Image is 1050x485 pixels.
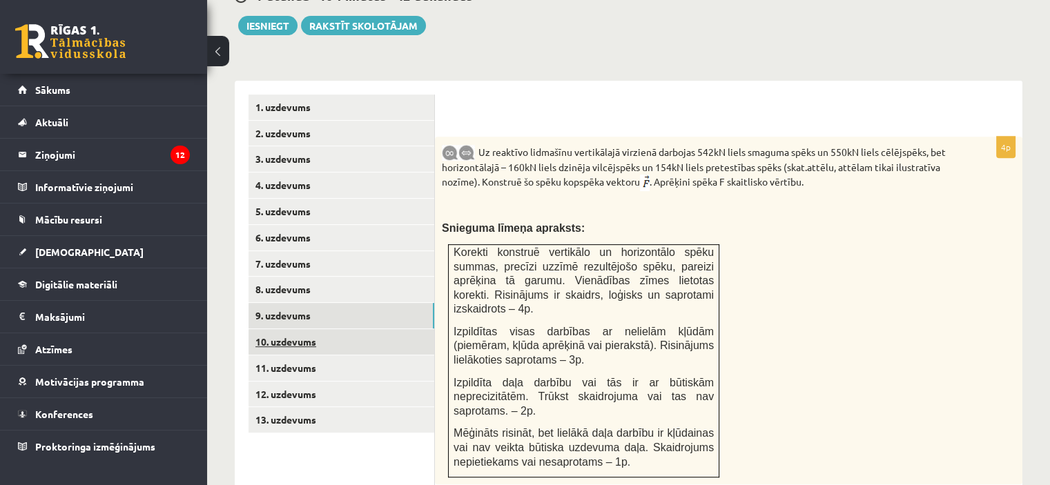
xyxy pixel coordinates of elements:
a: 8. uzdevums [249,277,434,302]
span: Konferences [35,408,93,420]
a: 13. uzdevums [249,407,434,433]
a: 10. uzdevums [249,329,434,355]
a: Digitālie materiāli [18,268,190,300]
a: [DEMOGRAPHIC_DATA] [18,236,190,268]
a: Rakstīt skolotājam [301,16,426,35]
a: Mācību resursi [18,204,190,235]
button: Iesniegt [238,16,298,35]
a: Proktoringa izmēģinājums [18,430,190,462]
a: Rīgas 1. Tālmācības vidusskola [15,24,126,59]
a: Atzīmes [18,333,190,365]
span: Motivācijas programma [35,375,144,388]
img: png;base64,iVBORw0KGgoAAAANSUhEUgAAAA4AAAAYCAIAAABFpVsAAAAAAXNSR0IArs4c6QAAAAlwSFlzAAAOxAAADsQBlS... [640,175,650,191]
span: Digitālie materiāli [35,278,117,290]
a: 9. uzdevums [249,303,434,328]
a: Konferences [18,398,190,430]
span: Atzīmes [35,343,72,355]
span: Mācību resursi [35,213,102,226]
a: 3. uzdevums [249,146,434,172]
span: Mēģināts risināt, bet lielākā daļa darbību ir kļūdainas vai nav veikta būtiska uzdevuma daļa. Ska... [454,427,714,467]
span: Sākums [35,83,70,96]
a: Maksājumi [18,301,190,333]
span: Korekti konstruē vertikālo un horizontālo spēku summas, precīzi uzzīmē rezultējošo spēku, pareizi... [454,246,714,315]
img: 9k= [458,145,475,161]
a: 4. uzdevums [249,172,434,198]
a: 11. uzdevums [249,355,434,381]
a: 2. uzdevums [249,121,434,146]
span: Izpildītas visas darbības ar nelielām kļūdām (piemēram, kļūda aprēķinā vai pierakstā). Risinājums... [454,326,714,366]
img: Balts.png [449,114,454,119]
i: 12 [171,146,190,164]
span: Proktoringa izmēģinājums [35,440,155,453]
a: Ziņojumi12 [18,139,190,170]
a: 6. uzdevums [249,225,434,250]
a: Aktuāli [18,106,190,138]
a: Sākums [18,74,190,106]
span: Aktuāli [35,116,68,128]
a: Informatīvie ziņojumi [18,171,190,203]
p: Uz reaktīvo lidmašīnu vertikālajā virzienā darbojas 542kN liels smaguma spēks un 550kN liels cēlē... [442,143,946,191]
legend: Informatīvie ziņojumi [35,171,190,203]
legend: Ziņojumi [35,139,190,170]
img: 9k= [442,145,458,161]
legend: Maksājumi [35,301,190,333]
p: 4p [996,136,1015,158]
body: Bagātinātā teksta redaktors, wiswyg-editor-user-answer-47433836960180 [14,14,558,28]
a: 1. uzdevums [249,95,434,120]
a: 12. uzdevums [249,382,434,407]
a: 5. uzdevums [249,199,434,224]
span: Izpildīta daļa darbību vai tās ir ar būtiskām neprecizitātēm. Trūkst skaidrojuma vai tas nav sapr... [454,377,714,417]
span: [DEMOGRAPHIC_DATA] [35,246,144,258]
span: Snieguma līmeņa apraksts: [442,222,585,234]
a: 7. uzdevums [249,251,434,277]
a: Motivācijas programma [18,366,190,397]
